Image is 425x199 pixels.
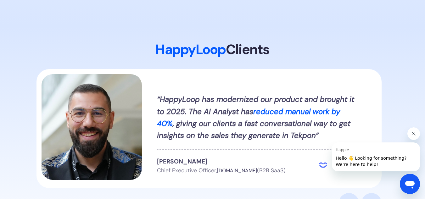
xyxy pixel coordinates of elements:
[157,167,217,174] span: Chief Executive Officer,
[157,119,350,140] em: , giving our clients a fast conversational way to get insights on the sales they generate in Tekpon”
[42,74,142,180] img: Man wearing glasses, short hair, smiling. Profile Picture
[36,41,389,58] h2: HappyLoop
[317,127,420,171] div: Happie says "Hello 👋 Looking for something? We’re here to help!". Open messaging window to contin...
[157,94,354,116] em: “HappyLoop has modernized our product and brought it to 2025. The AI Analyst has
[226,41,270,58] strong: Clients
[400,174,420,194] iframe: Button to launch messaging window
[332,142,420,171] iframe: Message from Happie
[407,127,420,140] iframe: Close message from Happie
[217,167,257,174] span: [DOMAIN_NAME]
[157,107,340,128] em: reduced manual work by 40%
[317,159,329,171] iframe: no content
[157,158,207,165] span: [PERSON_NAME]
[257,167,286,174] span: (B2B SaaS)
